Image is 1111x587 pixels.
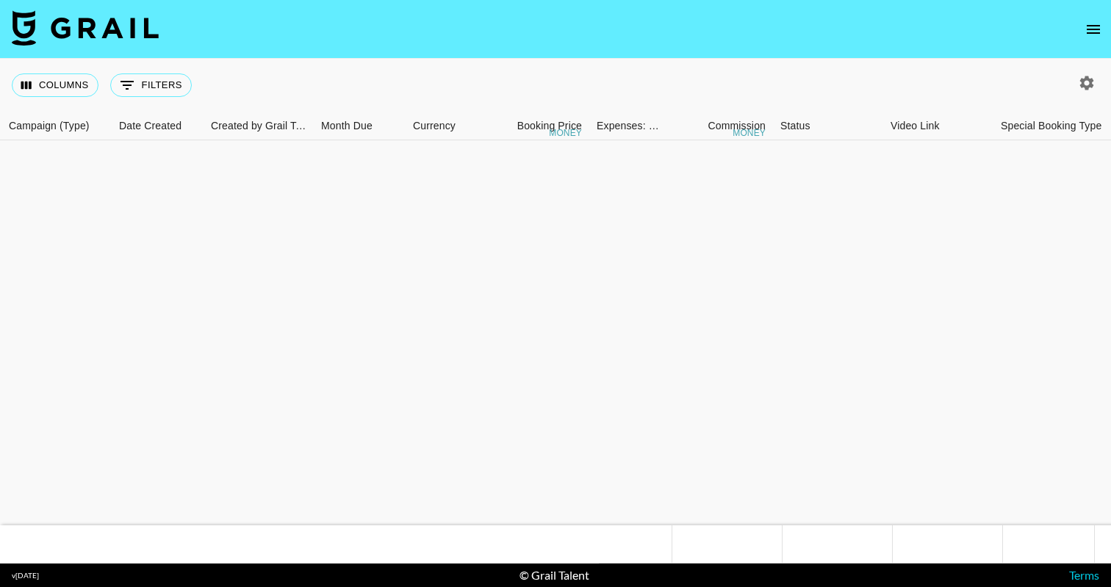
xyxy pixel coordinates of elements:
div: Commission [708,112,766,140]
button: open drawer [1079,15,1108,44]
div: Currency [413,112,456,140]
div: Created by Grail Team [204,112,314,140]
div: Status [773,112,883,140]
div: v [DATE] [12,571,39,580]
button: Select columns [12,73,98,97]
div: Currency [406,112,479,140]
div: Date Created [119,112,181,140]
div: Status [780,112,810,140]
div: Month Due [314,112,406,140]
div: © Grail Talent [519,568,589,583]
div: Month Due [321,112,373,140]
div: money [549,129,582,137]
div: Video Link [883,112,993,140]
a: Terms [1069,568,1099,582]
div: money [733,129,766,137]
div: Campaign (Type) [9,112,90,140]
div: Special Booking Type [993,112,1104,140]
div: Special Booking Type [1001,112,1101,140]
div: Created by Grail Team [211,112,311,140]
div: Date Created [112,112,204,140]
div: Expenses: Remove Commission? [597,112,660,140]
div: Video Link [891,112,940,140]
button: Show filters [110,73,192,97]
div: Booking Price [517,112,582,140]
img: Grail Talent [12,10,159,46]
div: Expenses: Remove Commission? [589,112,663,140]
div: Campaign (Type) [1,112,112,140]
